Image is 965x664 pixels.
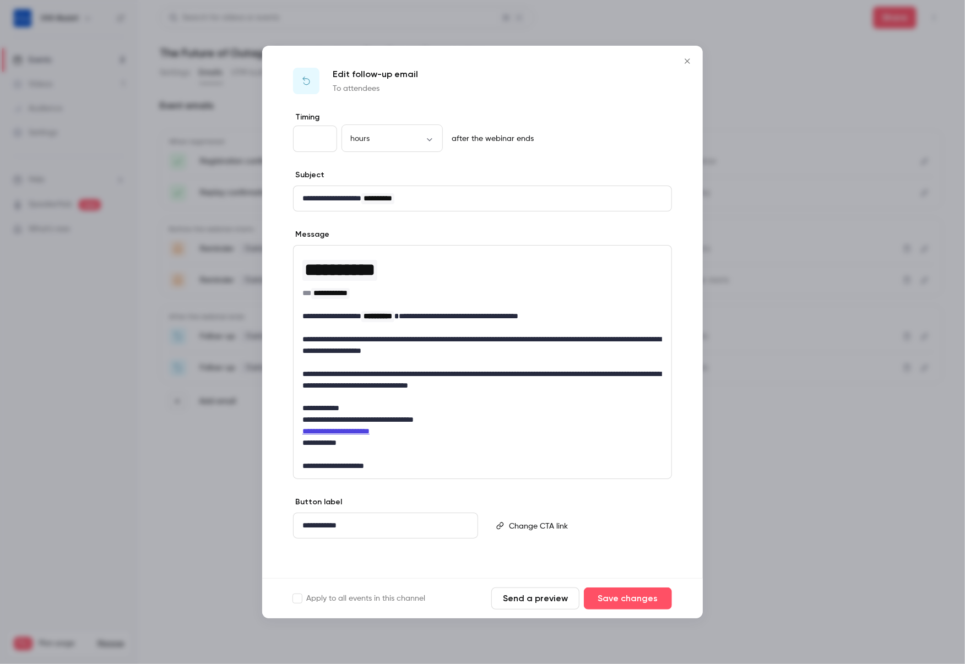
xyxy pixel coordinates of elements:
div: editor [294,246,671,478]
button: Send a preview [491,587,579,609]
div: editor [294,513,478,538]
button: Save changes [584,587,672,609]
label: Button label [293,497,342,508]
div: editor [505,513,671,538]
button: Close [676,50,698,72]
label: Apply to all events in this channel [293,593,425,604]
p: Edit follow-up email [333,68,418,81]
label: Subject [293,170,324,181]
p: after the webinar ends [447,133,534,144]
p: To attendees [333,83,418,94]
div: hours [341,133,443,144]
div: editor [294,186,671,211]
label: Message [293,229,329,240]
label: Timing [293,112,672,123]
